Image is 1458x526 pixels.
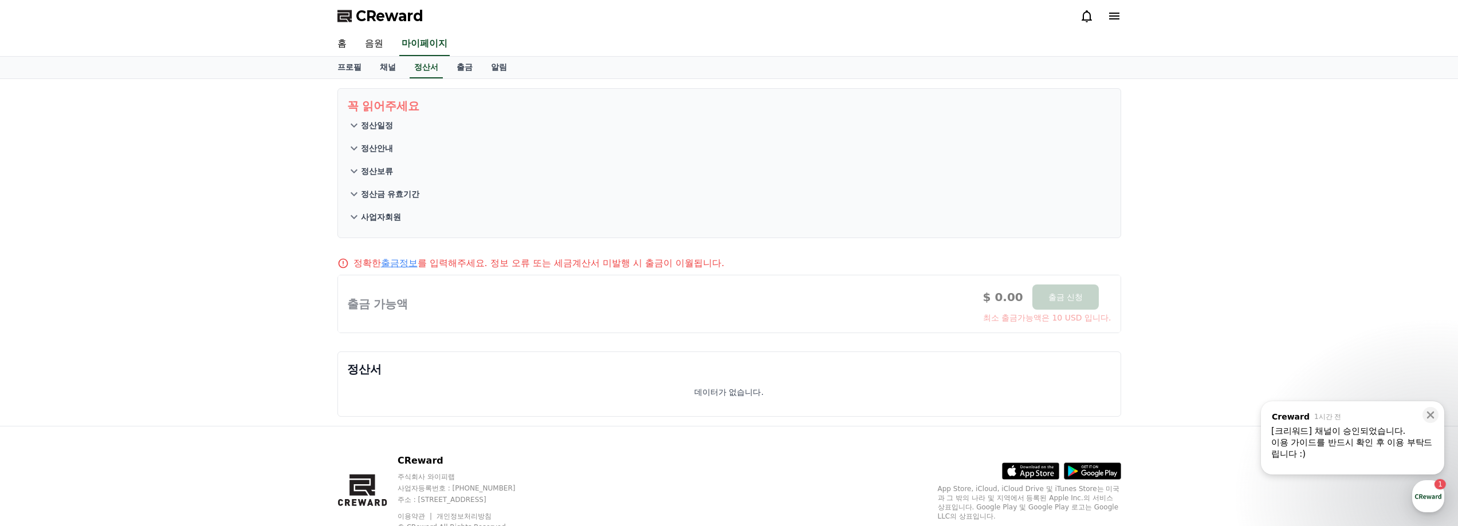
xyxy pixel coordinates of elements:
[347,205,1111,228] button: 사업자회원
[347,114,1111,137] button: 정산일정
[353,256,725,270] p: 정확한 를 입력해주세요. 정보 오류 또는 세금계산서 미발행 시 출금이 이월됩니다.
[371,57,405,78] a: 채널
[148,363,220,391] a: 설정
[177,380,191,389] span: 설정
[347,183,1111,205] button: 정산금 유효기간
[116,362,120,371] span: 1
[356,32,392,56] a: 음원
[347,137,1111,160] button: 정산안내
[437,512,492,520] a: 개인정보처리방침
[398,472,537,481] p: 주식회사 와이피랩
[76,363,148,391] a: 1대화
[398,495,537,504] p: 주소 : [STREET_ADDRESS]
[694,386,764,398] p: 데이터가 없습니다.
[361,211,401,223] p: 사업자회원
[398,484,537,493] p: 사업자등록번호 : [PHONE_NUMBER]
[399,32,450,56] a: 마이페이지
[337,7,423,25] a: CReward
[347,361,1111,377] p: 정산서
[328,57,371,78] a: 프로필
[105,381,119,390] span: 대화
[361,188,420,200] p: 정산금 유효기간
[447,57,482,78] a: 출금
[381,258,418,268] a: 출금정보
[347,160,1111,183] button: 정산보류
[36,380,43,389] span: 홈
[398,512,434,520] a: 이용약관
[356,7,423,25] span: CReward
[482,57,516,78] a: 알림
[410,57,443,78] a: 정산서
[328,32,356,56] a: 홈
[398,454,537,468] p: CReward
[361,165,393,177] p: 정산보류
[361,143,393,154] p: 정산안내
[3,363,76,391] a: 홈
[361,120,393,131] p: 정산일정
[938,484,1121,521] p: App Store, iCloud, iCloud Drive 및 iTunes Store는 미국과 그 밖의 나라 및 지역에서 등록된 Apple Inc.의 서비스 상표입니다. Goo...
[347,98,1111,114] p: 꼭 읽어주세요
